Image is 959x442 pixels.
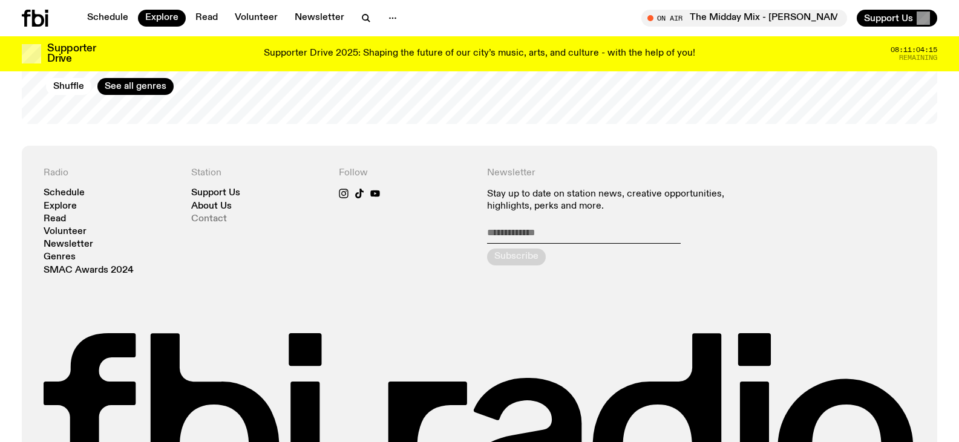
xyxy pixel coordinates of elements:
[191,167,324,179] h4: Station
[891,47,937,53] span: 08:11:04:15
[339,167,472,179] h4: Follow
[97,78,174,95] a: See all genres
[44,167,177,179] h4: Radio
[487,167,768,179] h4: Newsletter
[44,189,85,198] a: Schedule
[487,189,768,212] p: Stay up to date on station news, creative opportunities, highlights, perks and more.
[899,54,937,61] span: Remaining
[191,189,240,198] a: Support Us
[44,215,66,224] a: Read
[641,10,847,27] button: On AirThe Midday Mix - [PERSON_NAME]
[857,10,937,27] button: Support Us
[191,202,232,211] a: About Us
[864,13,913,24] span: Support Us
[138,10,186,27] a: Explore
[44,202,77,211] a: Explore
[44,227,87,236] a: Volunteer
[44,240,93,249] a: Newsletter
[47,44,96,64] h3: Supporter Drive
[44,253,76,262] a: Genres
[191,215,227,224] a: Contact
[80,10,136,27] a: Schedule
[264,48,695,59] p: Supporter Drive 2025: Shaping the future of our city’s music, arts, and culture - with the help o...
[227,10,285,27] a: Volunteer
[188,10,225,27] a: Read
[287,10,352,27] a: Newsletter
[44,266,134,275] a: SMAC Awards 2024
[487,249,546,265] button: Subscribe
[46,78,91,95] button: Shuffle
